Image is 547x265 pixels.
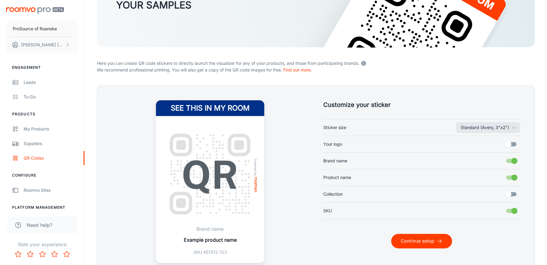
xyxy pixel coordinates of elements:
[6,7,64,14] img: Roomvo PRO Beta
[323,157,347,164] span: Brand name
[156,100,264,116] h4: See this in my room
[184,249,237,256] p: SKU 457812-123
[323,191,343,197] span: Collection
[13,25,57,32] p: ProSource of Roanoke
[97,59,535,67] p: Here you can create QR code stickers to directly launch the visualizer for any of your products, ...
[253,158,259,176] span: Powered by
[21,41,64,48] p: [PERSON_NAME] [PERSON_NAME]
[24,94,78,100] div: To-do
[5,241,80,248] p: Rate your experience
[48,248,61,260] button: Rate 4 star
[163,127,257,221] img: QR Code Example
[12,248,24,260] button: Rate 1 star
[24,187,78,194] div: Roomvo Sites
[24,140,78,147] div: Suppliers
[323,141,342,147] span: Your logo
[391,234,452,248] button: Continue setup
[24,126,78,132] div: My Products
[24,248,36,260] button: Rate 2 star
[36,248,48,260] button: Rate 3 star
[61,248,73,260] button: Rate 5 star
[184,236,237,243] p: Example product name
[24,79,78,86] div: Leads
[255,177,257,192] img: roomvo
[283,67,312,72] a: Find out more.
[6,37,78,53] button: [PERSON_NAME] [PERSON_NAME]
[323,124,346,131] span: Sticker size
[456,122,520,133] button: Sticker size
[323,100,520,109] h5: Customize your sticker
[97,67,535,73] p: We recommend professional printing. You will also get a copy of the QR code images for free.
[323,174,351,181] span: Product name
[27,221,52,229] span: Need help?
[6,21,78,37] button: ProSource of Roanoke
[24,155,78,161] div: QR Codes
[323,207,332,214] span: SKU
[184,225,237,233] p: Brand name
